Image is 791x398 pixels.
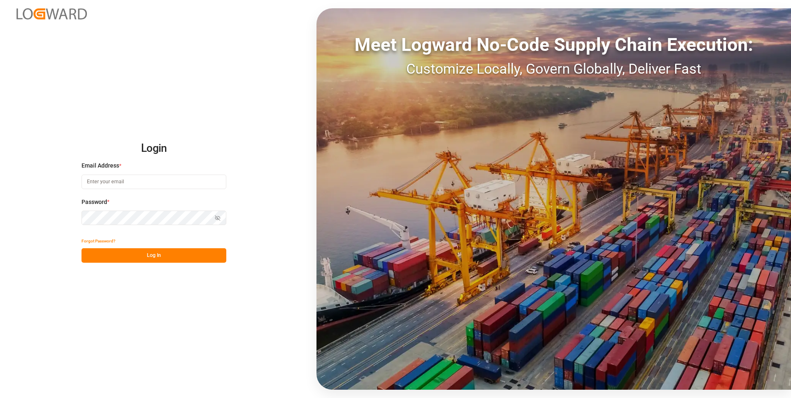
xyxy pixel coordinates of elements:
[81,234,115,248] button: Forgot Password?
[316,31,791,58] div: Meet Logward No-Code Supply Chain Execution:
[81,198,107,206] span: Password
[81,248,226,263] button: Log In
[316,58,791,79] div: Customize Locally, Govern Globally, Deliver Fast
[81,175,226,189] input: Enter your email
[81,135,226,162] h2: Login
[81,161,119,170] span: Email Address
[17,8,87,19] img: Logward_new_orange.png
